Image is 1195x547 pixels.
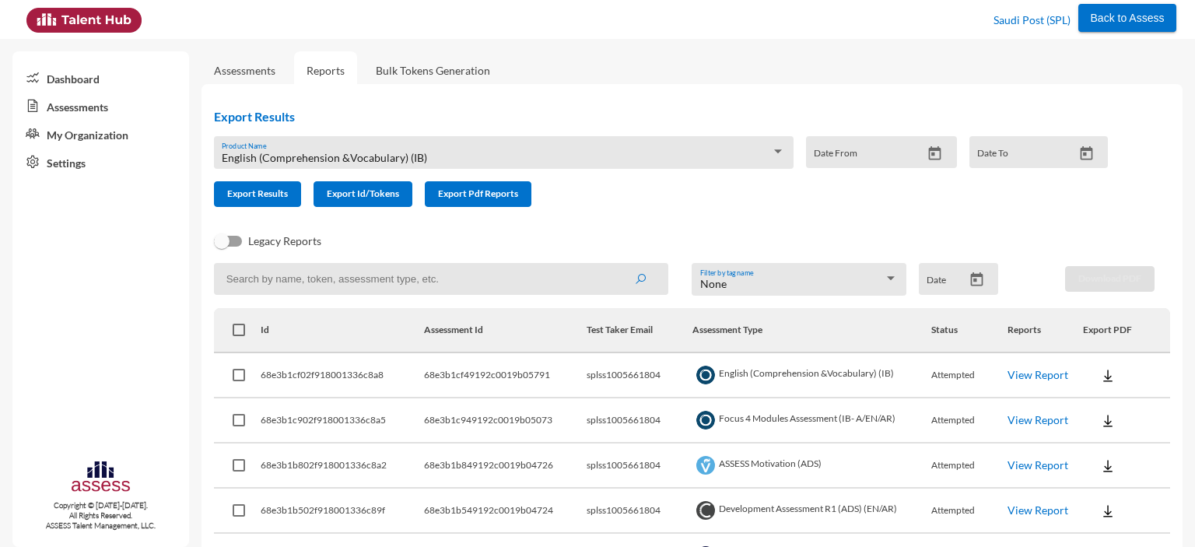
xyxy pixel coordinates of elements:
span: Back to Assess [1091,12,1165,24]
td: splss1005661804 [587,398,692,444]
td: splss1005661804 [587,444,692,489]
th: Export PDF [1083,308,1170,353]
button: Export Pdf Reports [425,181,531,207]
td: 68e3b1cf02f918001336c8a8 [261,353,424,398]
button: Export Results [214,181,301,207]
td: Attempted [931,489,1008,534]
a: My Organization [12,120,189,148]
td: ASSESS Motivation (ADS) [692,444,931,489]
span: None [700,277,727,290]
a: Dashboard [12,64,189,92]
span: Download PDF [1078,272,1141,284]
a: View Report [1008,368,1068,381]
a: Reports [294,51,357,89]
td: 68e3b1c949192c0019b05073 [424,398,587,444]
th: Status [931,308,1008,353]
td: splss1005661804 [587,353,692,398]
button: Open calendar [1073,146,1100,162]
p: Saudi Post (SPL) [993,8,1071,33]
a: Assessments [12,92,189,120]
td: splss1005661804 [587,489,692,534]
a: Assessments [214,64,275,77]
input: Search by name, token, assessment type, etc. [214,263,668,295]
p: Copyright © [DATE]-[DATE]. All Rights Reserved. ASSESS Talent Management, LLC. [12,500,189,531]
span: Export Pdf Reports [438,188,518,199]
td: 68e3b1b502f918001336c89f [261,489,424,534]
th: Id [261,308,424,353]
td: English (Comprehension &Vocabulary) (IB) [692,353,931,398]
span: Export Id/Tokens [327,188,399,199]
td: Attempted [931,398,1008,444]
td: 68e3b1c902f918001336c8a5 [261,398,424,444]
a: View Report [1008,458,1068,472]
td: Attempted [931,444,1008,489]
td: Attempted [931,353,1008,398]
th: Test Taker Email [587,308,692,353]
button: Back to Assess [1078,4,1177,32]
td: 68e3b1b849192c0019b04726 [424,444,587,489]
img: assesscompany-logo.png [70,459,131,497]
th: Assessment Id [424,308,587,353]
button: Open calendar [921,146,948,162]
span: Legacy Reports [248,232,321,251]
th: Reports [1008,308,1084,353]
td: Focus 4 Modules Assessment (IB- A/EN/AR) [692,398,931,444]
button: Export Id/Tokens [314,181,412,207]
th: Assessment Type [692,308,931,353]
span: Export Results [227,188,288,199]
button: Download PDF [1065,266,1155,292]
span: English (Comprehension &Vocabulary) (IB) [222,151,427,164]
a: Bulk Tokens Generation [363,51,503,89]
a: View Report [1008,413,1068,426]
button: Open calendar [963,272,990,288]
a: View Report [1008,503,1068,517]
td: 68e3b1b549192c0019b04724 [424,489,587,534]
h2: Export Results [214,109,1120,124]
td: 68e3b1b802f918001336c8a2 [261,444,424,489]
a: Settings [12,148,189,176]
a: Back to Assess [1078,8,1177,25]
td: 68e3b1cf49192c0019b05791 [424,353,587,398]
td: Development Assessment R1 (ADS) (EN/AR) [692,489,931,534]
